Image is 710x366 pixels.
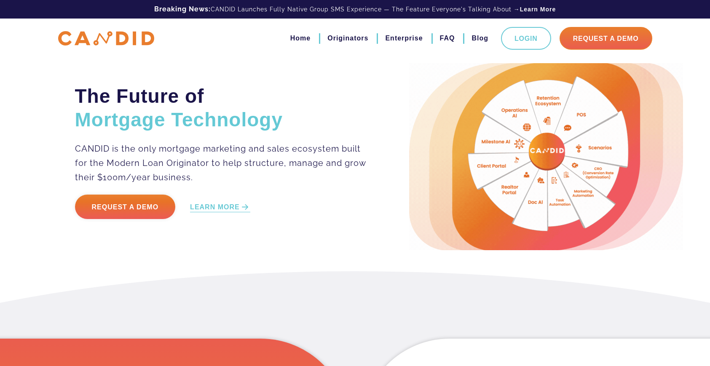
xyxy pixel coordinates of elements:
[75,84,367,131] h2: The Future of
[440,31,455,45] a: FAQ
[472,31,488,45] a: Blog
[290,31,311,45] a: Home
[385,31,423,45] a: Enterprise
[75,142,367,184] p: CANDID is the only mortgage marketing and sales ecosystem built for the Modern Loan Originator to...
[75,109,283,131] span: Mortgage Technology
[75,195,176,219] a: Request a Demo
[409,63,683,250] img: Candid Hero Image
[154,5,211,13] b: Breaking News:
[501,27,551,50] a: Login
[190,203,250,212] a: LEARN MORE
[327,31,368,45] a: Originators
[560,27,652,50] a: Request A Demo
[58,31,154,46] img: CANDID APP
[520,5,556,13] a: Learn More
